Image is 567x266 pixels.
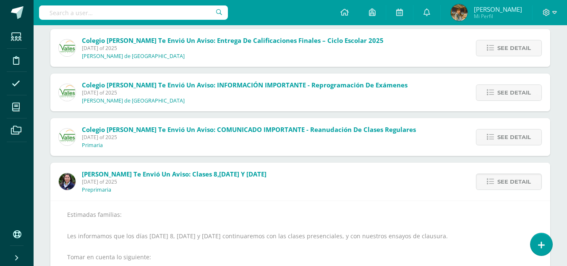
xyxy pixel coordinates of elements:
p: [PERSON_NAME] de [GEOGRAPHIC_DATA] [82,53,185,60]
span: [DATE] of 2025 [82,45,384,52]
span: See detail [497,85,531,100]
img: 94564fe4cf850d796e68e37240ca284b.png [59,84,76,101]
span: See detail [497,40,531,56]
span: Colegio [PERSON_NAME] te envió un aviso: Entrega de calificaciones finales – Ciclo escolar 2025 [82,36,384,45]
input: Search a user… [39,5,228,20]
img: ce0fccdf93b403cab1764a01c970423f.png [59,173,76,190]
img: 94564fe4cf850d796e68e37240ca284b.png [59,129,76,145]
span: See detail [497,174,531,190]
img: 94564fe4cf850d796e68e37240ca284b.png [59,40,76,56]
img: 2dbaa8b142e8d6ddec163eea0aedc140.png [451,4,468,21]
span: Colegio [PERSON_NAME] te envió un aviso: COMUNICADO IMPORTANTE - Reanudación de Clases Regulares [82,125,416,134]
span: Colegio [PERSON_NAME] te envió un aviso: INFORMACIÓN IMPORTANTE - Reprogramación de Exámenes [82,81,408,89]
span: See detail [497,129,531,145]
span: [PERSON_NAME] te envió un aviso: Clases 8,[DATE] y [DATE] [82,170,267,178]
span: [DATE] of 2025 [82,178,267,185]
span: [DATE] of 2025 [82,89,408,96]
span: Mi Perfil [474,13,522,20]
p: [PERSON_NAME] de [GEOGRAPHIC_DATA] [82,97,185,104]
p: Primaria [82,142,103,149]
span: [PERSON_NAME] [474,5,522,13]
span: [DATE] of 2025 [82,134,416,141]
p: Preprimaria [82,187,111,193]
